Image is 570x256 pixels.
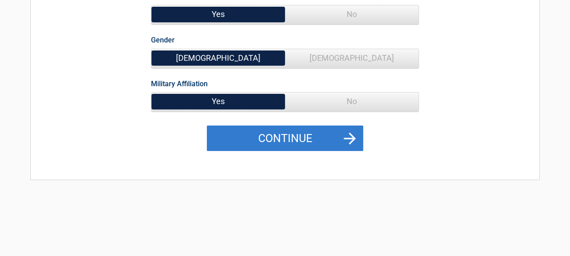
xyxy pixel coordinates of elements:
label: Gender [151,34,175,46]
span: Yes [151,5,285,23]
span: No [285,92,419,110]
button: Continue [207,126,363,151]
span: No [285,5,419,23]
span: [DEMOGRAPHIC_DATA] [285,49,419,67]
span: Yes [151,92,285,110]
label: Military Affiliation [151,78,208,90]
span: [DEMOGRAPHIC_DATA] [151,49,285,67]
